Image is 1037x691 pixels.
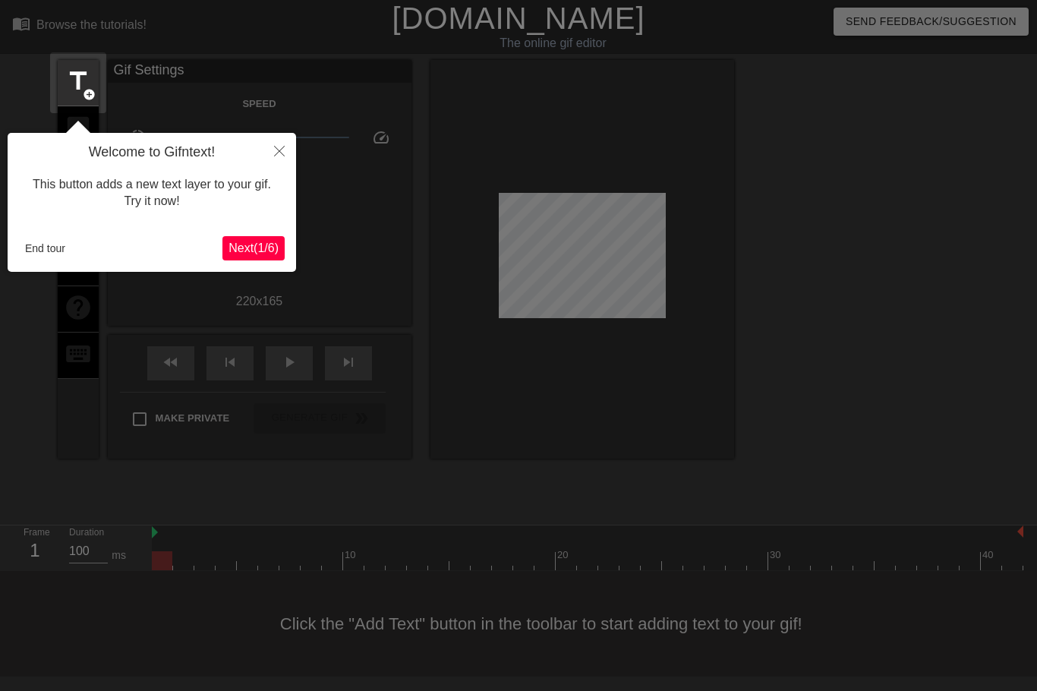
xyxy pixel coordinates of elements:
[19,237,71,260] button: End tour
[263,133,296,168] button: Close
[222,236,285,260] button: Next
[19,144,285,161] h4: Welcome to Gifntext!
[229,241,279,254] span: Next ( 1 / 6 )
[19,161,285,226] div: This button adds a new text layer to your gif. Try it now!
